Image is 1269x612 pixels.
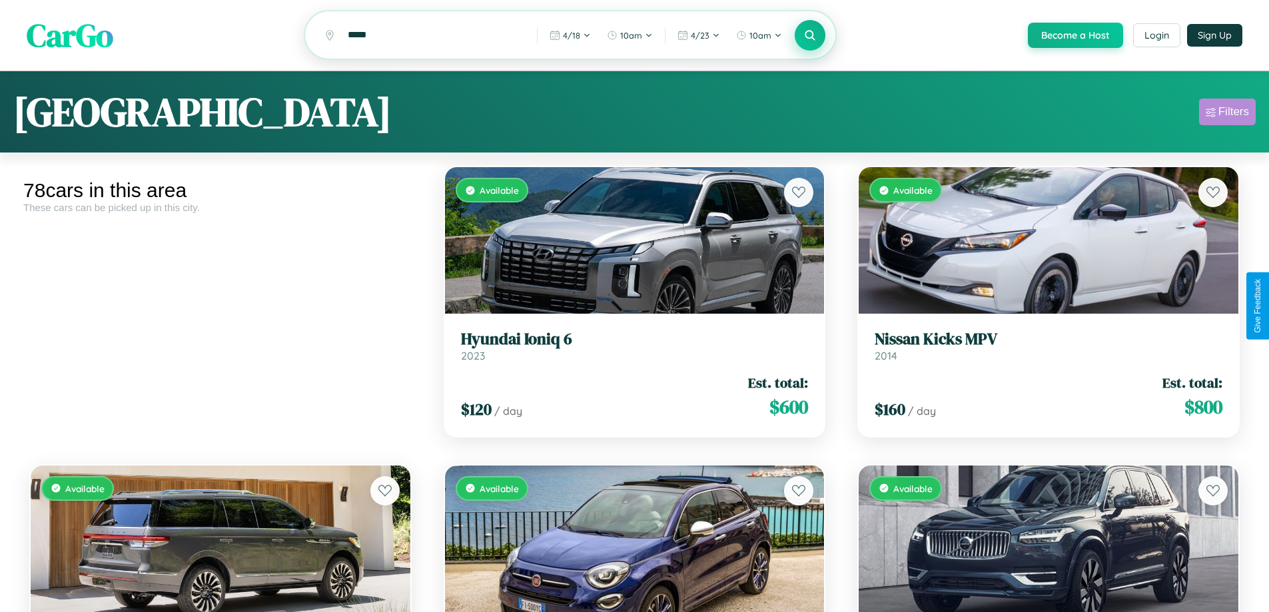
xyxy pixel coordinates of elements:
button: Filters [1199,99,1256,125]
span: Available [480,483,519,494]
div: Filters [1218,105,1249,119]
span: / day [494,404,522,418]
span: 4 / 23 [691,30,709,41]
a: Nissan Kicks MPV2014 [875,330,1222,362]
span: $ 600 [769,394,808,420]
span: Est. total: [748,373,808,392]
button: 10am [729,25,789,46]
span: $ 120 [461,398,492,420]
button: Sign Up [1187,24,1242,47]
button: 10am [600,25,659,46]
span: Available [480,184,519,196]
span: / day [908,404,936,418]
div: 78 cars in this area [23,179,418,202]
a: Hyundai Ioniq 62023 [461,330,809,362]
span: Available [65,483,105,494]
span: 10am [749,30,771,41]
span: Available [893,483,933,494]
span: 2014 [875,349,897,362]
span: 10am [620,30,642,41]
h3: Nissan Kicks MPV [875,330,1222,349]
span: 4 / 18 [563,30,580,41]
button: 4/18 [543,25,598,46]
button: Login [1133,23,1180,47]
span: $ 160 [875,398,905,420]
span: Est. total: [1162,373,1222,392]
span: 2023 [461,349,485,362]
div: Give Feedback [1253,279,1262,333]
button: 4/23 [671,25,727,46]
div: These cars can be picked up in this city. [23,202,418,213]
h3: Hyundai Ioniq 6 [461,330,809,349]
span: CarGo [27,13,113,57]
span: $ 800 [1184,394,1222,420]
button: Become a Host [1028,23,1123,48]
h1: [GEOGRAPHIC_DATA] [13,85,392,139]
span: Available [893,184,933,196]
